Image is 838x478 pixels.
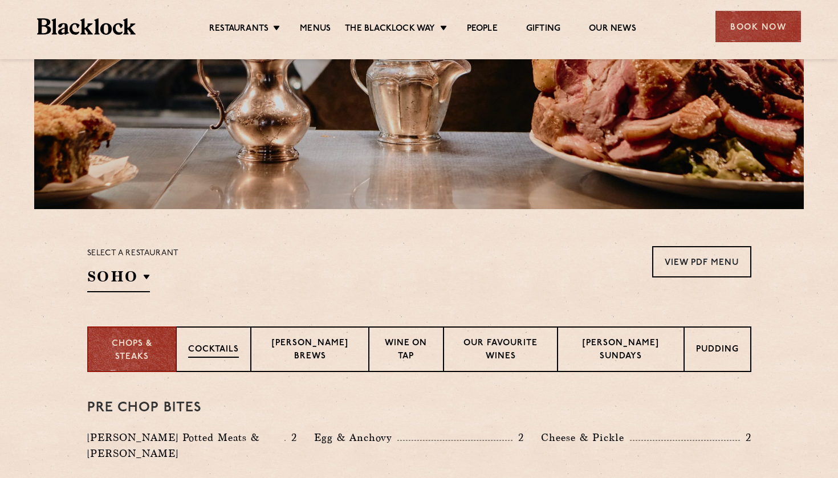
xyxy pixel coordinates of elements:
[188,344,239,358] p: Cocktails
[314,430,397,446] p: Egg & Anchovy
[455,337,546,364] p: Our favourite wines
[589,23,636,36] a: Our News
[37,18,136,35] img: BL_Textured_Logo-footer-cropped.svg
[286,430,297,445] p: 2
[569,337,672,364] p: [PERSON_NAME] Sundays
[715,11,801,42] div: Book Now
[541,430,630,446] p: Cheese & Pickle
[740,430,751,445] p: 2
[345,23,435,36] a: The Blacklock Way
[87,246,179,261] p: Select a restaurant
[87,267,150,292] h2: SOHO
[467,23,498,36] a: People
[87,401,751,415] h3: Pre Chop Bites
[512,430,524,445] p: 2
[696,344,739,358] p: Pudding
[209,23,269,36] a: Restaurants
[652,246,751,277] a: View PDF Menu
[87,430,284,461] p: [PERSON_NAME] Potted Meats & [PERSON_NAME]
[381,337,432,364] p: Wine on Tap
[100,338,165,363] p: Chops & Steaks
[263,337,356,364] p: [PERSON_NAME] Brews
[526,23,560,36] a: Gifting
[300,23,331,36] a: Menus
